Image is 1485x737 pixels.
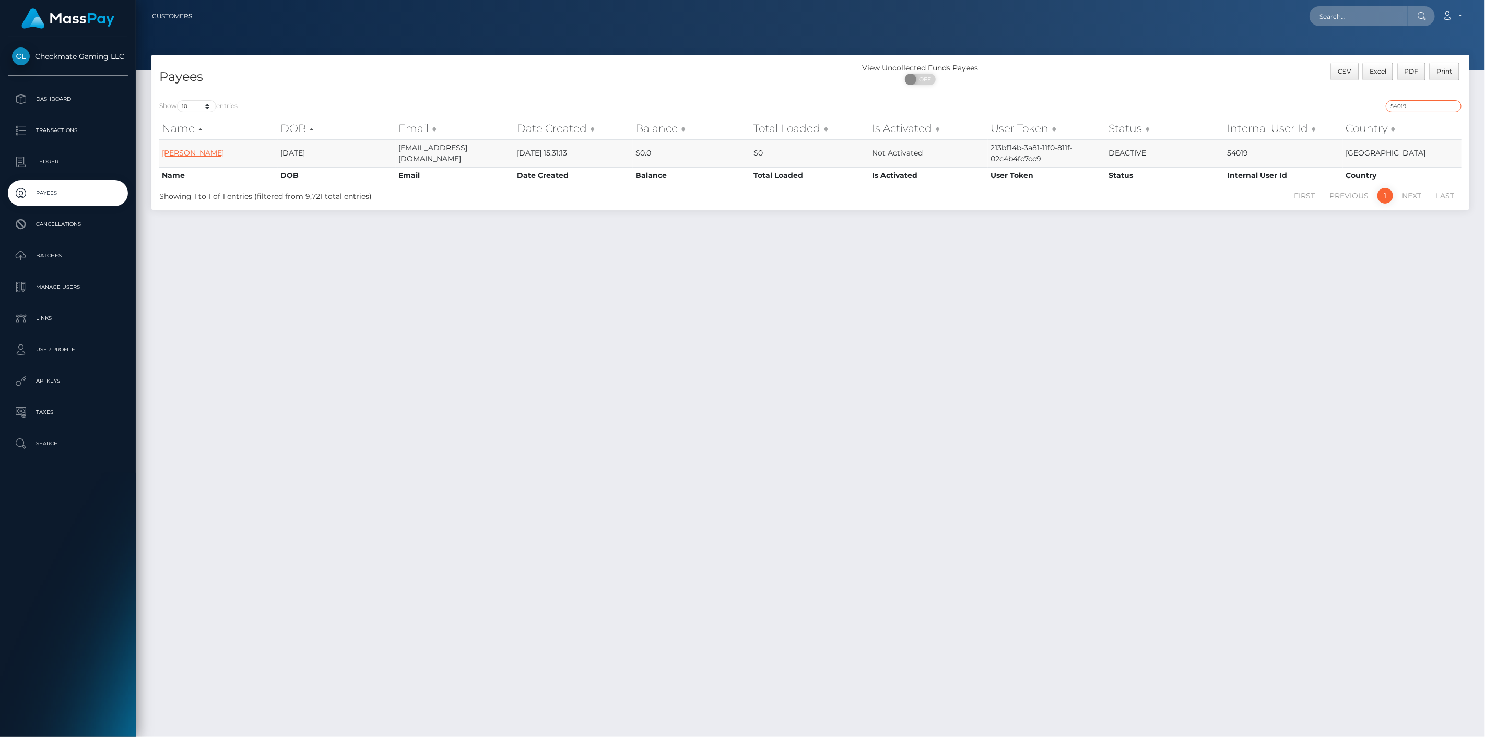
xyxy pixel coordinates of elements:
[633,139,751,167] td: $0.0
[1338,67,1351,75] span: CSV
[1343,118,1462,139] th: Country: activate to sort column ascending
[751,167,870,184] th: Total Loaded
[12,311,124,326] p: Links
[8,337,128,363] a: User Profile
[396,167,514,184] th: Email
[1370,67,1386,75] span: Excel
[8,86,128,112] a: Dashboard
[8,243,128,269] a: Batches
[159,100,238,112] label: Show entries
[1106,167,1225,184] th: Status
[12,47,30,65] img: Checkmate Gaming LLC
[988,118,1106,139] th: User Token: activate to sort column ascending
[278,139,396,167] td: [DATE]
[12,248,124,264] p: Batches
[8,52,128,61] span: Checkmate Gaming LLC
[12,436,124,451] p: Search
[12,405,124,420] p: Taxes
[514,139,633,167] td: [DATE] 15:31:13
[988,167,1106,184] th: User Token
[8,180,128,206] a: Payees
[514,167,633,184] th: Date Created
[1224,167,1343,184] th: Internal User Id
[8,274,128,300] a: Manage Users
[1106,139,1225,167] td: DEACTIVE
[8,368,128,394] a: API Keys
[633,118,751,139] th: Balance: activate to sort column ascending
[1437,67,1453,75] span: Print
[869,139,988,167] td: Not Activated
[12,185,124,201] p: Payees
[278,167,396,184] th: DOB
[12,279,124,295] p: Manage Users
[8,431,128,457] a: Search
[810,63,1030,74] div: View Uncollected Funds Payees
[159,118,278,139] th: Name: activate to sort column ascending
[8,305,128,331] a: Links
[8,399,128,425] a: Taxes
[21,8,114,29] img: MassPay Logo
[1106,118,1225,139] th: Status: activate to sort column ascending
[12,123,124,138] p: Transactions
[869,118,988,139] th: Is Activated: activate to sort column ascending
[12,373,124,389] p: API Keys
[1224,118,1343,139] th: Internal User Id: activate to sort column ascending
[396,139,514,167] td: [EMAIL_ADDRESS][DOMAIN_NAME]
[8,149,128,175] a: Ledger
[751,118,870,139] th: Total Loaded: activate to sort column ascending
[1377,188,1393,204] a: 1
[1343,139,1462,167] td: [GEOGRAPHIC_DATA]
[12,154,124,170] p: Ledger
[1405,67,1419,75] span: PDF
[162,148,224,158] a: [PERSON_NAME]
[1430,63,1459,80] button: Print
[12,91,124,107] p: Dashboard
[12,342,124,358] p: User Profile
[1386,100,1462,112] input: Search transactions
[633,167,751,184] th: Balance
[159,167,278,184] th: Name
[514,118,633,139] th: Date Created: activate to sort column ascending
[8,117,128,144] a: Transactions
[8,211,128,237] a: Cancellations
[1331,63,1359,80] button: CSV
[1363,63,1394,80] button: Excel
[1310,6,1408,26] input: Search...
[1343,167,1462,184] th: Country
[159,187,693,202] div: Showing 1 to 1 of 1 entries (filtered from 9,721 total entries)
[152,5,192,27] a: Customers
[159,68,803,86] h4: Payees
[1398,63,1426,80] button: PDF
[396,118,514,139] th: Email: activate to sort column ascending
[911,74,937,85] span: OFF
[177,100,216,112] select: Showentries
[869,167,988,184] th: Is Activated
[988,139,1106,167] td: 213bf14b-3a81-11f0-811f-02c4b4fc7cc9
[751,139,870,167] td: $0
[1224,139,1343,167] td: 54019
[278,118,396,139] th: DOB: activate to sort column descending
[12,217,124,232] p: Cancellations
